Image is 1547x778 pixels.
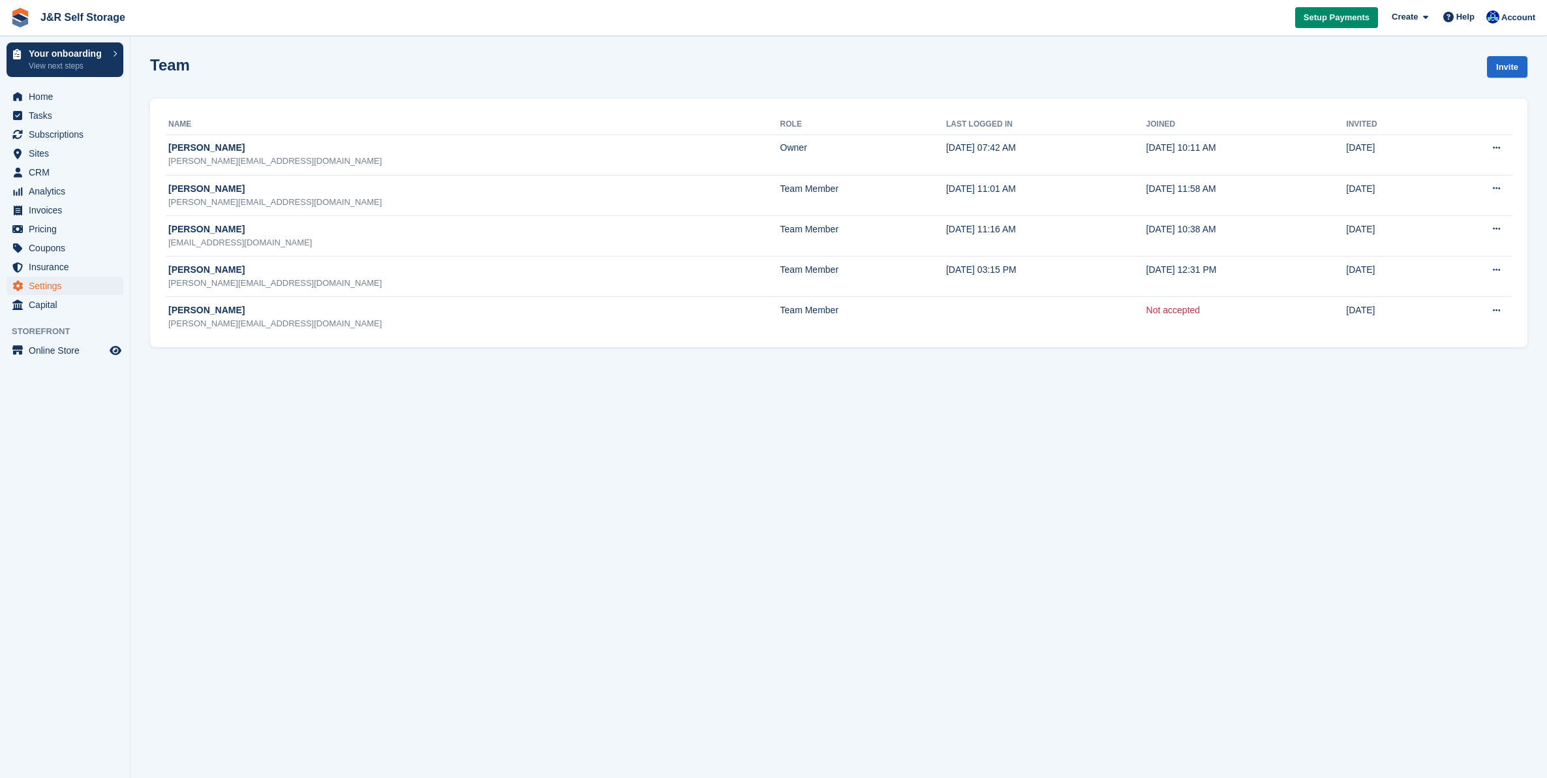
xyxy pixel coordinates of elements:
[1146,256,1347,296] td: [DATE] 12:31 PM
[7,296,123,314] a: menu
[29,296,107,314] span: Capital
[1304,11,1370,24] span: Setup Payments
[946,114,1146,135] th: Last logged in
[780,175,946,215] td: Team Member
[1486,10,1499,23] img: Steve Revell
[7,239,123,257] a: menu
[1346,134,1434,175] td: [DATE]
[7,201,123,219] a: menu
[29,163,107,181] span: CRM
[29,106,107,125] span: Tasks
[12,325,130,338] span: Storefront
[780,215,946,256] td: Team Member
[780,134,946,175] td: Owner
[1295,7,1378,29] a: Setup Payments
[7,277,123,295] a: menu
[1456,10,1475,23] span: Help
[946,256,1146,296] td: [DATE] 03:15 PM
[1346,297,1434,337] td: [DATE]
[780,114,946,135] th: Role
[29,87,107,106] span: Home
[108,343,123,358] a: Preview store
[1146,215,1347,256] td: [DATE] 10:38 AM
[7,220,123,238] a: menu
[7,258,123,276] a: menu
[29,341,107,360] span: Online Store
[1146,134,1347,175] td: [DATE] 10:11 AM
[168,317,780,330] div: [PERSON_NAME][EMAIL_ADDRESS][DOMAIN_NAME]
[168,155,780,168] div: [PERSON_NAME][EMAIL_ADDRESS][DOMAIN_NAME]
[166,114,780,135] th: Name
[1346,256,1434,296] td: [DATE]
[29,144,107,163] span: Sites
[29,258,107,276] span: Insurance
[1487,56,1527,78] a: Invite
[7,87,123,106] a: menu
[29,49,106,58] p: Your onboarding
[1346,114,1434,135] th: Invited
[1146,175,1347,215] td: [DATE] 11:58 AM
[150,56,190,74] h1: Team
[29,220,107,238] span: Pricing
[168,196,780,209] div: [PERSON_NAME][EMAIL_ADDRESS][DOMAIN_NAME]
[946,215,1146,256] td: [DATE] 11:16 AM
[29,277,107,295] span: Settings
[7,341,123,360] a: menu
[7,42,123,77] a: Your onboarding View next steps
[1146,305,1201,315] a: Not accepted
[780,256,946,296] td: Team Member
[10,8,30,27] img: stora-icon-8386f47178a22dfd0bd8f6a31ec36ba5ce8667c1dd55bd0f319d3a0aa187defe.svg
[7,125,123,144] a: menu
[168,303,780,317] div: [PERSON_NAME]
[1346,215,1434,256] td: [DATE]
[29,201,107,219] span: Invoices
[7,182,123,200] a: menu
[168,182,780,196] div: [PERSON_NAME]
[29,239,107,257] span: Coupons
[1501,11,1535,24] span: Account
[946,134,1146,175] td: [DATE] 07:42 AM
[168,277,780,290] div: [PERSON_NAME][EMAIL_ADDRESS][DOMAIN_NAME]
[1146,114,1347,135] th: Joined
[168,141,780,155] div: [PERSON_NAME]
[7,163,123,181] a: menu
[168,223,780,236] div: [PERSON_NAME]
[35,7,130,28] a: J&R Self Storage
[29,125,107,144] span: Subscriptions
[168,236,780,249] div: [EMAIL_ADDRESS][DOMAIN_NAME]
[7,106,123,125] a: menu
[29,182,107,200] span: Analytics
[1346,175,1434,215] td: [DATE]
[1392,10,1418,23] span: Create
[946,175,1146,215] td: [DATE] 11:01 AM
[7,144,123,163] a: menu
[780,297,946,337] td: Team Member
[168,263,780,277] div: [PERSON_NAME]
[29,60,106,72] p: View next steps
